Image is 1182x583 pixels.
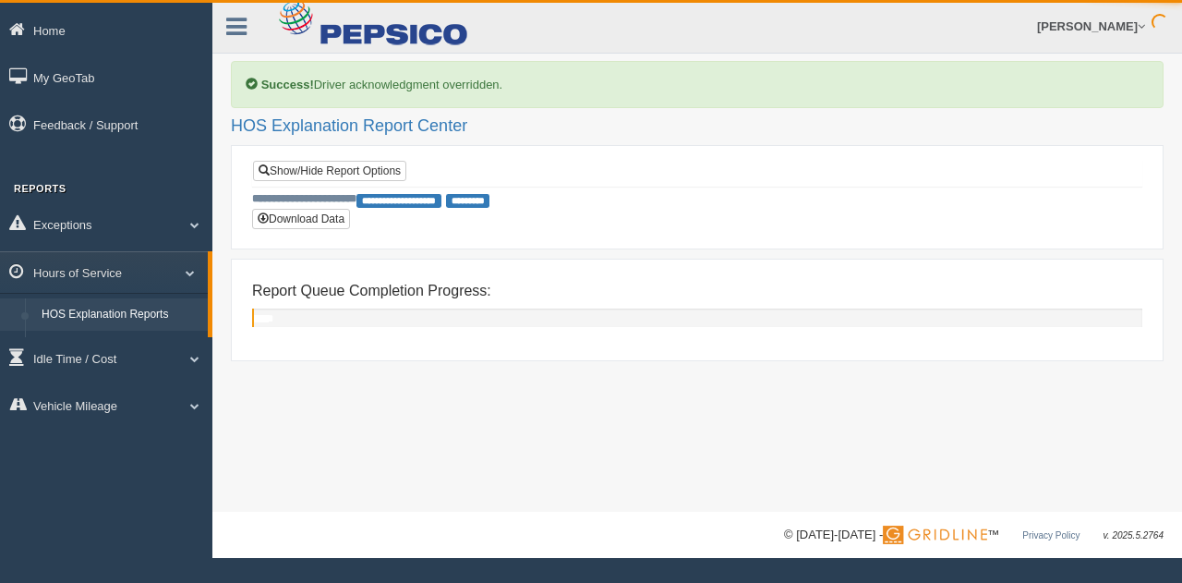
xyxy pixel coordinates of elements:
[253,161,406,181] a: Show/Hide Report Options
[33,331,208,364] a: HOS Violation Audit Reports
[252,209,350,229] button: Download Data
[33,298,208,332] a: HOS Explanation Reports
[1022,530,1079,540] a: Privacy Policy
[231,61,1164,108] div: Driver acknowledgment overridden.
[1104,530,1164,540] span: v. 2025.5.2764
[784,526,1164,545] div: © [DATE]-[DATE] - ™
[883,526,987,544] img: Gridline
[231,117,1164,136] h2: HOS Explanation Report Center
[252,283,1142,299] h4: Report Queue Completion Progress:
[261,78,314,91] b: Success!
